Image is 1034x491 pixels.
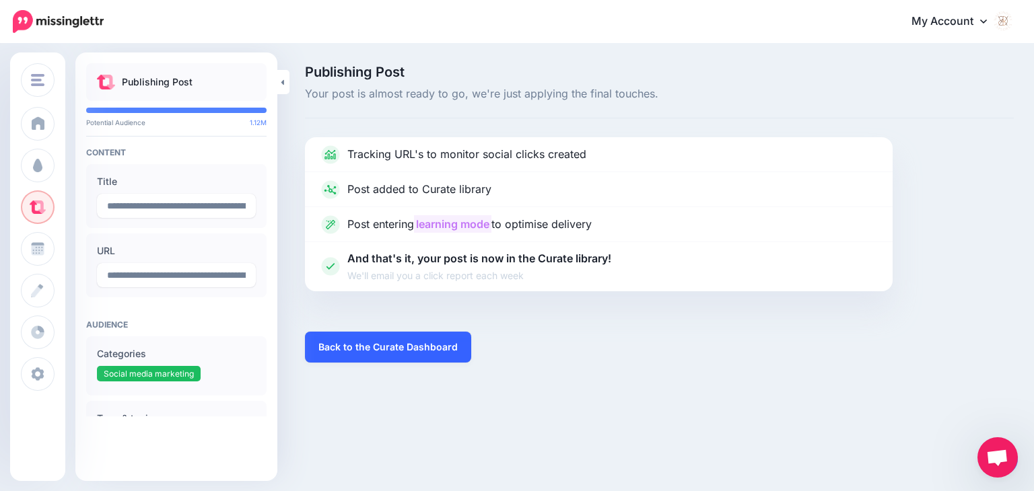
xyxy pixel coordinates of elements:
p: Potential Audience [86,118,267,126]
p: Tracking URL's to monitor social clicks created [347,146,586,163]
span: 1.12M [250,118,267,126]
mark: learning mode [414,215,491,233]
span: Social media marketing [104,369,194,379]
a: Back to the Curate Dashboard [305,332,471,363]
a: Open chat [977,437,1018,478]
h4: Content [86,147,267,157]
p: Post entering to optimise delivery [347,216,592,233]
span: Your post is almost ready to go, we're just applying the final touches. [305,85,1014,103]
h4: Audience [86,319,267,330]
img: Missinglettr [13,10,104,33]
label: Tags & topics [97,410,256,426]
a: My Account [898,5,1014,38]
span: Publishing Post [305,65,1014,79]
p: And that's it, your post is now in the Curate library! [347,250,611,283]
span: We'll email you a click report each week [347,268,611,283]
p: Post added to Curate library [347,181,491,198]
img: menu.png [31,74,44,86]
label: Categories [97,346,256,362]
label: Title [97,174,256,190]
label: URL [97,243,256,259]
img: curate.png [97,75,115,89]
p: Publishing Post [122,74,193,90]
